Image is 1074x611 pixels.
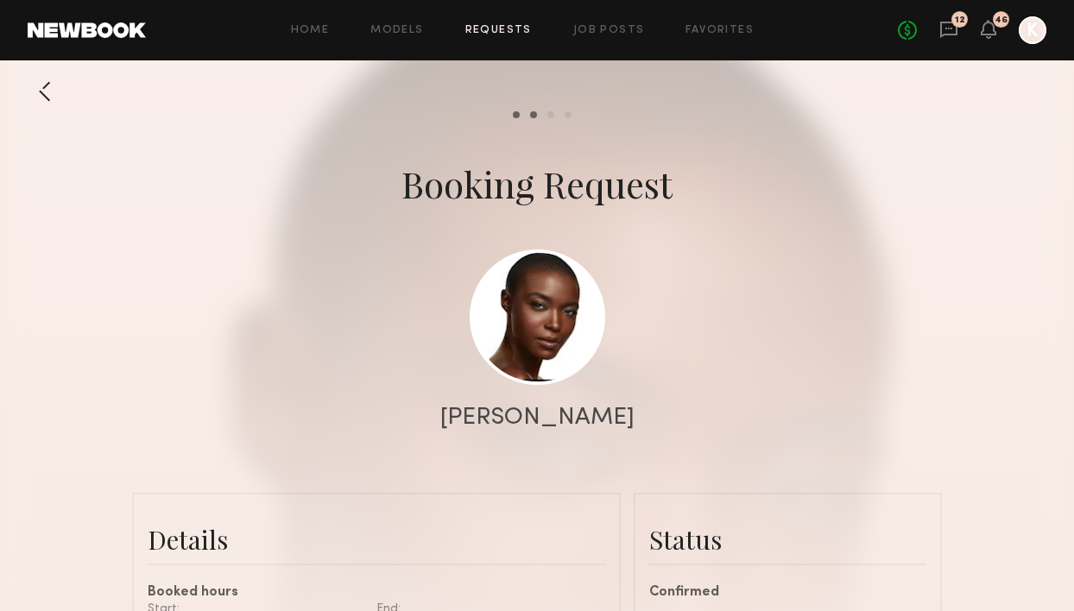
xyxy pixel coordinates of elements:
div: Confirmed [649,586,926,600]
a: Favorites [685,25,754,36]
a: Job Posts [573,25,645,36]
div: Status [649,522,926,557]
div: 46 [995,16,1008,25]
a: Home [291,25,330,36]
div: Details [148,522,605,557]
div: 12 [955,16,965,25]
div: Booked hours [148,586,605,600]
a: K [1019,16,1046,44]
div: [PERSON_NAME] [440,406,635,430]
a: 12 [939,20,958,41]
a: Requests [465,25,532,36]
div: Booking Request [401,160,673,208]
a: Models [370,25,423,36]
